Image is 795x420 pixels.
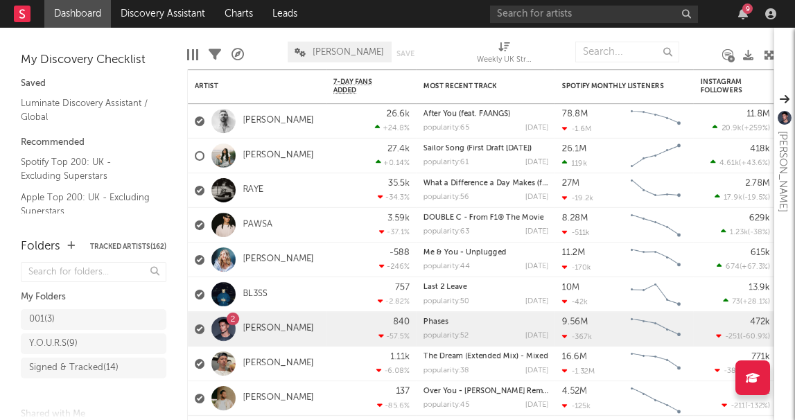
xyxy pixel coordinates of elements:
[562,387,587,396] div: 4.52M
[209,35,221,75] div: Filters
[243,219,272,231] a: PAWSA
[423,367,469,374] div: popularity: 38
[562,401,591,410] div: -125k
[744,194,768,202] span: -19.5 %
[525,401,548,409] div: [DATE]
[701,78,749,94] div: Instagram Followers
[562,144,586,153] div: 26.1M
[375,123,410,132] div: +24.8 %
[477,52,532,69] div: Weekly UK Streams (Weekly UK Streams)
[21,134,166,151] div: Recommended
[333,78,389,94] span: 7-Day Fans Added
[387,213,410,222] div: 3.59k
[423,82,527,90] div: Most Recent Track
[562,367,595,376] div: -1.32M
[749,283,770,292] div: 13.9k
[423,387,549,395] a: Over You - [PERSON_NAME] Remix
[724,367,740,375] span: -383
[713,123,770,132] div: ( )
[723,297,770,306] div: ( )
[562,248,585,257] div: 11.2M
[525,367,548,374] div: [DATE]
[477,35,532,75] div: Weekly UK Streams (Weekly UK Streams)
[21,238,60,255] div: Folders
[90,243,166,250] button: Tracked Artists(162)
[423,124,469,132] div: popularity: 65
[423,249,507,256] a: Me & You - Unplugged
[722,401,770,410] div: ( )
[21,262,166,282] input: Search for folders...
[21,52,166,69] div: My Discovery Checklist
[624,243,687,277] svg: Chart title
[21,155,152,183] a: Spotify Top 200: UK - Excluding Superstars
[243,392,314,404] a: [PERSON_NAME]
[21,309,166,330] a: 001(3)
[231,35,244,75] div: A&R Pipeline
[393,317,410,326] div: 840
[562,159,587,168] div: 119k
[21,76,166,92] div: Saved
[717,262,770,271] div: ( )
[751,352,770,361] div: 771k
[423,228,469,236] div: popularity: 63
[243,254,314,265] a: [PERSON_NAME]
[624,173,687,208] svg: Chart title
[423,159,469,166] div: popularity: 61
[732,298,740,306] span: 73
[376,158,410,167] div: +0.14 %
[750,229,768,236] span: -38 %
[378,297,410,306] div: -2.82 %
[751,248,770,257] div: 615k
[423,110,510,118] a: After You (feat. FAANGS)
[423,263,470,270] div: popularity: 44
[423,387,548,395] div: Over You - Bobby Harvey Remix
[738,8,748,19] button: 9
[745,179,770,188] div: 2.78M
[378,193,410,202] div: -34.3 %
[562,110,588,119] div: 78.8M
[562,228,590,237] div: -511k
[719,159,739,167] span: 4.61k
[21,358,166,378] a: Signed & Tracked(14)
[243,323,314,335] a: [PERSON_NAME]
[747,402,768,410] span: -132 %
[624,104,687,139] svg: Chart title
[388,179,410,188] div: 35.5k
[423,110,548,118] div: After You (feat. FAANGS)
[423,180,548,187] div: What a Difference a Day Makes (from the Netflix Limited Series "Black Rabbit")
[562,124,591,133] div: -1.6M
[562,179,579,188] div: 27M
[562,213,588,222] div: 8.28M
[376,366,410,375] div: -6.08 %
[243,358,314,369] a: [PERSON_NAME]
[387,144,410,153] div: 27.4k
[562,82,666,90] div: Spotify Monthly Listeners
[624,312,687,347] svg: Chart title
[423,318,548,326] div: Phases
[423,249,548,256] div: Me & You - Unplugged
[21,289,166,306] div: My Folders
[715,193,770,202] div: ( )
[423,332,469,340] div: popularity: 52
[525,159,548,166] div: [DATE]
[562,193,593,202] div: -19.2k
[624,208,687,243] svg: Chart title
[750,144,770,153] div: 418k
[423,318,448,326] a: Phases
[624,381,687,416] svg: Chart title
[243,150,314,161] a: [PERSON_NAME]
[379,227,410,236] div: -37.1 %
[525,332,548,340] div: [DATE]
[377,401,410,410] div: -85.6 %
[423,214,548,222] div: DOUBLE C - From F1® The Movie
[624,139,687,173] svg: Chart title
[423,353,548,360] a: The Dream (Extended Mix) - Mixed
[750,317,770,326] div: 472k
[396,387,410,396] div: 137
[243,288,268,300] a: BL3SS
[562,263,591,272] div: -170k
[423,193,469,201] div: popularity: 56
[390,352,410,361] div: 1.11k
[749,213,770,222] div: 629k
